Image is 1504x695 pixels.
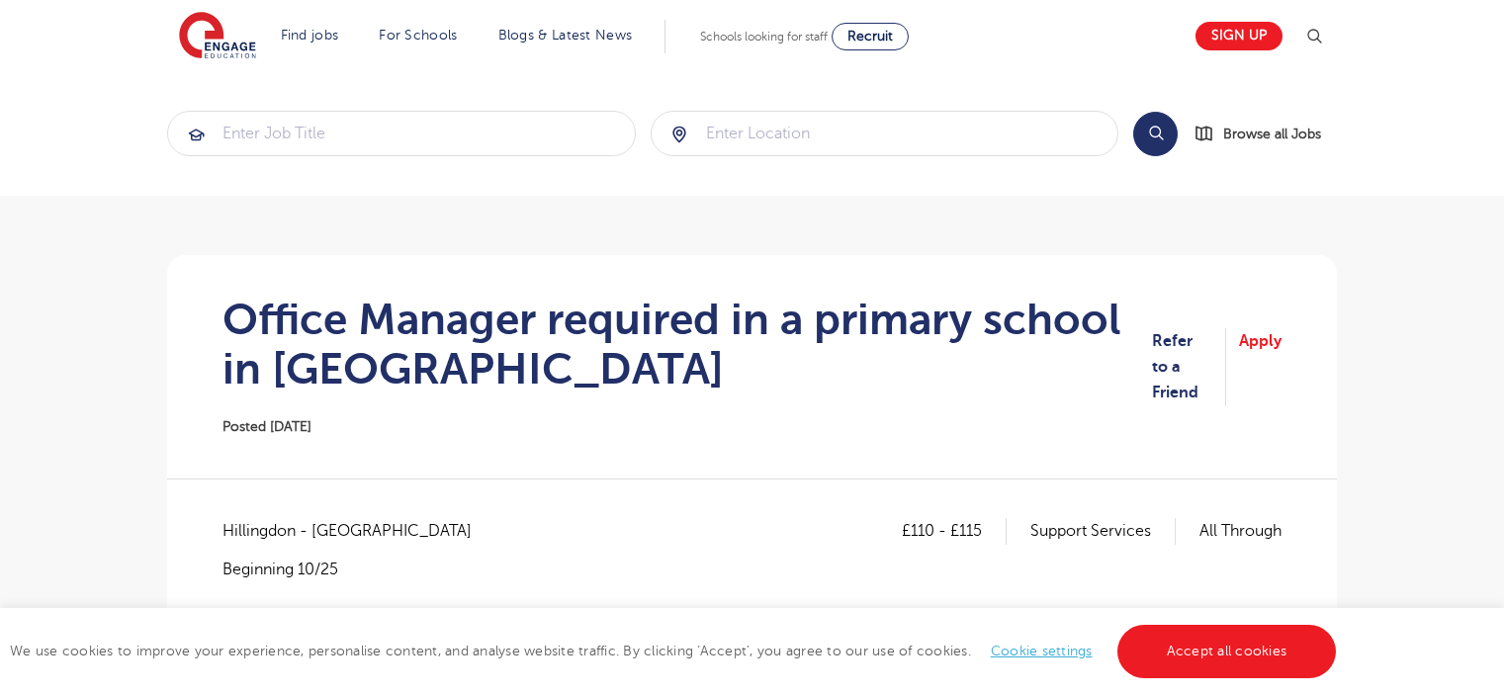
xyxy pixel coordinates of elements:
[847,29,893,43] span: Recruit
[498,28,633,43] a: Blogs & Latest News
[1195,22,1283,50] a: Sign up
[379,28,457,43] a: For Schools
[179,12,256,61] img: Engage Education
[222,419,311,434] span: Posted [DATE]
[652,112,1118,155] input: Submit
[902,518,1007,544] p: £110 - £115
[700,30,828,43] span: Schools looking for staff
[651,111,1119,156] div: Submit
[222,295,1152,393] h1: Office Manager required in a primary school in [GEOGRAPHIC_DATA]
[281,28,339,43] a: Find jobs
[1133,112,1178,156] button: Search
[167,111,636,156] div: Submit
[991,644,1093,658] a: Cookie settings
[1223,123,1321,145] span: Browse all Jobs
[1239,328,1282,406] a: Apply
[1152,328,1226,406] a: Refer to a Friend
[1199,518,1282,544] p: All Through
[10,644,1341,658] span: We use cookies to improve your experience, personalise content, and analyse website traffic. By c...
[1117,625,1337,678] a: Accept all cookies
[1194,123,1337,145] a: Browse all Jobs
[222,518,491,544] span: Hillingdon - [GEOGRAPHIC_DATA]
[222,559,491,580] p: Beginning 10/25
[1030,518,1176,544] p: Support Services
[832,23,909,50] a: Recruit
[168,112,635,155] input: Submit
